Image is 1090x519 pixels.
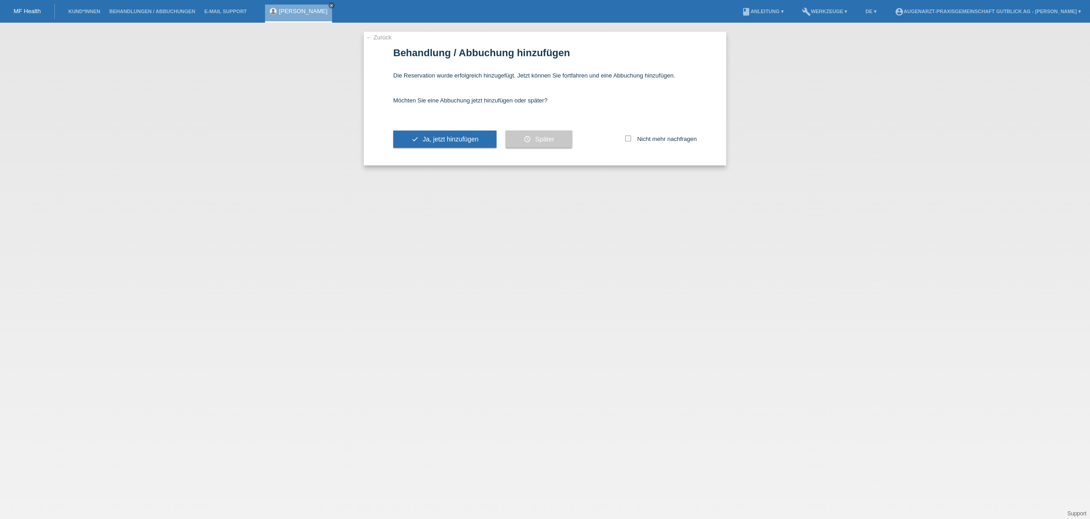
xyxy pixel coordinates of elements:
div: Die Reservation wurde erfolgreich hinzugefügt. Jetzt können Sie fortfahren und eine Abbuchung hin... [393,63,697,88]
i: account_circle [895,7,904,16]
i: build [802,7,811,16]
i: check [411,136,419,143]
i: schedule [524,136,531,143]
div: Möchten Sie eine Abbuchung jetzt hinzufügen oder später? [393,88,697,113]
button: check Ja, jetzt hinzufügen [393,131,497,148]
a: Support [1067,510,1086,517]
i: book [742,7,751,16]
span: Ja, jetzt hinzufügen [423,136,478,143]
button: schedule Später [506,131,572,148]
a: ← Zurück [366,34,391,41]
a: MF Health [14,8,41,15]
a: DE ▾ [861,9,881,14]
a: bookAnleitung ▾ [737,9,788,14]
span: Später [535,136,554,143]
a: Kund*innen [64,9,105,14]
a: account_circleAugenarzt-Praxisgemeinschaft Gutblick AG - [PERSON_NAME] ▾ [890,9,1085,14]
a: buildWerkzeuge ▾ [797,9,852,14]
a: E-Mail Support [200,9,251,14]
a: close [328,2,335,9]
label: Nicht mehr nachfragen [625,136,697,142]
i: close [329,3,334,8]
a: Behandlungen / Abbuchungen [105,9,200,14]
a: [PERSON_NAME] [279,8,328,15]
h1: Behandlung / Abbuchung hinzufügen [393,47,697,58]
